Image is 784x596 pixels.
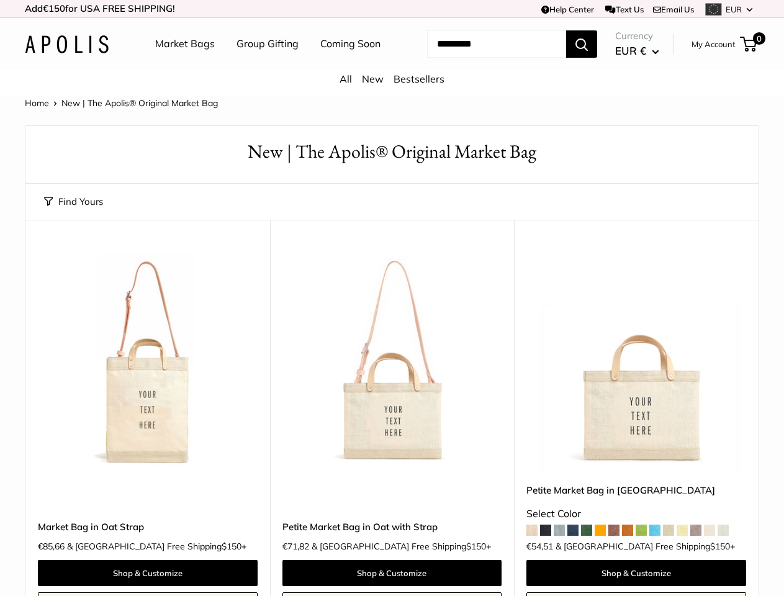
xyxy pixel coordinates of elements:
span: $150 [466,541,486,552]
a: Market Bag in Oat StrapMarket Bag in Oat Strap [38,251,258,471]
a: Petite Market Bag in [GEOGRAPHIC_DATA] [526,483,746,497]
span: $150 [222,541,241,552]
button: EUR € [615,41,659,61]
img: Market Bag in Oat Strap [38,251,258,471]
span: EUR [726,4,742,14]
a: 0 [741,37,757,52]
a: Petite Market Bag in Oat with Strap [282,520,502,534]
span: €85,66 [38,542,65,551]
a: Email Us [653,4,694,14]
img: Apolis [25,35,109,53]
button: Search [566,30,597,58]
a: All [340,73,352,85]
span: 0 [753,32,765,45]
a: Petite Market Bag in Oat with StrapPetite Market Bag in Oat with Strap [282,251,502,471]
span: & [GEOGRAPHIC_DATA] Free Shipping + [67,542,246,551]
span: €54,51 [526,542,553,551]
span: & [GEOGRAPHIC_DATA] Free Shipping + [556,542,735,551]
span: €71,82 [282,542,309,551]
a: Home [25,97,49,109]
a: Help Center [541,4,594,14]
a: Market Bags [155,35,215,53]
span: €150 [43,2,65,14]
a: Petite Market Bag in OatPetite Market Bag in Oat [526,251,746,471]
h1: New | The Apolis® Original Market Bag [44,138,740,165]
span: $150 [710,541,730,552]
div: Select Color [526,505,746,523]
button: Find Yours [44,193,103,210]
img: Petite Market Bag in Oat with Strap [282,251,502,471]
a: Shop & Customize [526,560,746,586]
span: Currency [615,27,659,45]
a: New [362,73,384,85]
a: Text Us [605,4,643,14]
a: Coming Soon [320,35,381,53]
a: Group Gifting [237,35,299,53]
img: Petite Market Bag in Oat [526,251,746,471]
a: My Account [692,37,736,52]
span: EUR € [615,44,646,57]
a: Shop & Customize [38,560,258,586]
input: Search... [427,30,566,58]
a: Market Bag in Oat Strap [38,520,258,534]
span: New | The Apolis® Original Market Bag [61,97,218,109]
a: Shop & Customize [282,560,502,586]
nav: Breadcrumb [25,95,218,111]
span: & [GEOGRAPHIC_DATA] Free Shipping + [312,542,491,551]
a: Bestsellers [394,73,444,85]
